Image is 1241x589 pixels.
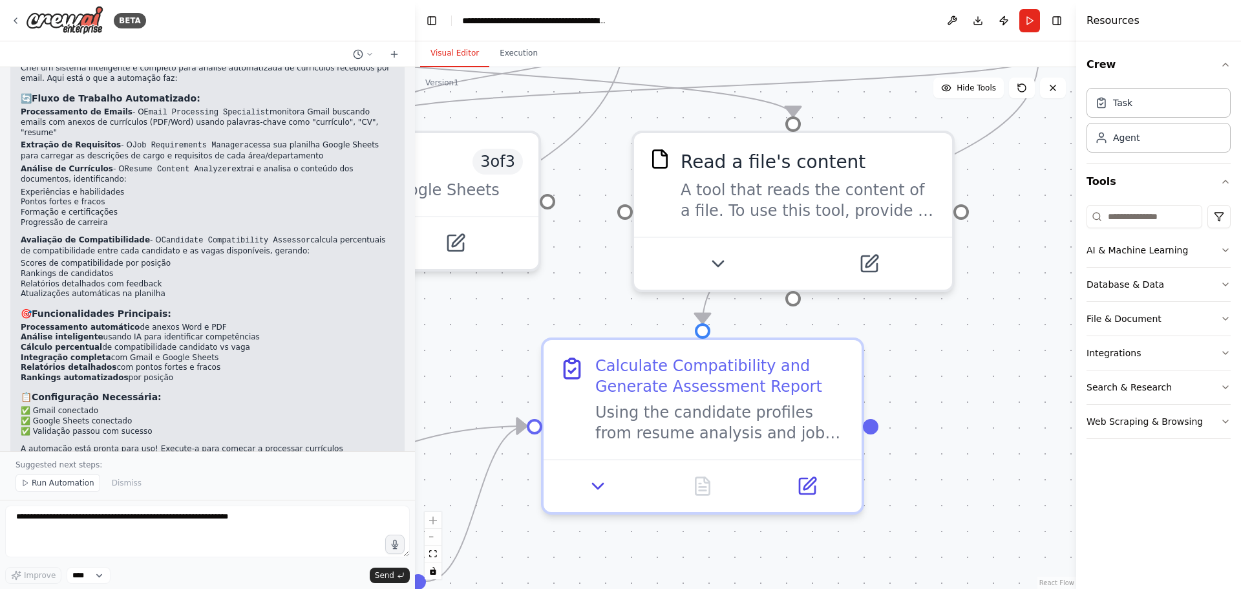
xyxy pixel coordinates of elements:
[32,392,162,402] strong: Configuração Necessária:
[425,546,441,562] button: fit view
[425,512,441,579] div: React Flow controls
[1087,405,1231,438] button: Web Scraping & Browsing
[21,363,116,372] strong: Relatórios detalhados
[1087,233,1231,267] button: AI & Machine Learning
[21,444,394,464] p: A automação está pronta para uso! Execute-a para começar a processar currículos automaticamente e...
[21,363,394,373] li: com pontos fortes e fracos
[21,63,394,83] p: Criei um sistema inteligente e completo para análise automatizada de currículos recebidos por ema...
[21,107,394,138] p: - O monitora Gmail buscando emails com anexos de currículos (PDF/Word) usando palavras-chave como...
[198,31,806,116] g: Edge from ba8586cb-cf55-4120-9e0b-fde9e77f6e7a to 85c7a0cb-cb9c-43b9-a7c6-cee5c38ea60d
[462,14,608,27] nav: breadcrumb
[681,180,937,221] div: A tool that reads the content of a file. To use this tool, provide a 'file_path' parameter with t...
[385,535,405,554] button: Click to speak your automation idea
[1039,579,1074,586] a: React Flow attribution
[32,308,171,319] strong: Funcionalidades Principais:
[957,83,996,93] span: Hide Tools
[21,279,394,290] li: Relatórios detalhados com feedback
[21,353,111,362] strong: Integração completa
[425,78,459,88] div: Version 1
[21,235,150,244] strong: Avaliação de Compatibilidade
[21,416,394,427] li: ✅ Google Sheets conectado
[112,478,142,488] span: Dismiss
[423,12,441,30] button: Hide left sidebar
[541,337,864,515] div: Calculate Compatibility and Generate Assessment ReportUsing the candidate profiles from resume an...
[420,40,489,67] button: Visual Editor
[21,323,140,332] strong: Processamento automático
[21,343,394,353] li: de compatibilidade candidato vs vaga
[5,567,61,584] button: Improve
[21,107,133,116] strong: Processamento de Emails
[32,93,200,103] strong: Fluxo de Trabalho Automatizado:
[21,235,394,256] p: - O calcula percentuais de compatibilidade entre cada candidato e as vagas disponíveis, gerando:
[24,570,56,581] span: Improve
[425,562,441,579] button: toggle interactivity
[21,391,394,403] h3: 📋
[16,460,399,470] p: Suggested next steps:
[382,228,528,259] button: Open in side panel
[133,141,244,150] code: Job Requirements Manager
[681,149,865,175] div: Read a file's content
[1048,12,1066,30] button: Hide right sidebar
[1087,268,1231,301] button: Database & Data
[162,236,310,245] code: Candidate Compatibility Assessor
[370,568,410,583] button: Send
[21,427,394,437] li: ✅ Validação passou com sucesso
[375,570,394,581] span: Send
[21,92,394,105] h3: 🔄
[650,149,670,169] img: FileReadTool
[472,149,523,175] span: Number of enabled actions
[21,406,394,416] li: ✅ Gmail conectado
[1087,164,1231,200] button: Tools
[933,78,1004,98] button: Hide Tools
[489,40,548,67] button: Execution
[595,356,846,397] div: Calculate Compatibility and Generate Assessment Report
[1087,200,1231,449] div: Tools
[21,164,394,185] p: - O extrai e analisa o conteúdo dos documentos, identificando:
[690,57,1052,323] g: Edge from 481c9929-f0df-48e9-a840-a3c2de8d3366 to 4a5d5c30-7304-45a3-88f4-10205ab5d7c4
[114,13,146,28] div: BETA
[125,165,232,174] code: Resume Content Analyzer
[218,131,541,272] div: Google Sheets3of3Sync data with Google Sheets
[425,529,441,546] button: zoom out
[1087,83,1231,163] div: Crew
[21,140,121,149] strong: Extração de Requisitos
[144,108,270,117] code: Email Processing Specialist
[796,248,942,279] button: Open in side panel
[648,471,757,502] button: No output available
[1113,96,1132,109] div: Task
[21,332,103,341] strong: Análise inteligente
[1087,336,1231,370] button: Integrations
[21,343,102,352] strong: Cálculo percentual
[1087,370,1231,404] button: Search & Research
[21,208,394,218] li: Formação e certificações
[1087,47,1231,83] button: Crew
[21,289,394,299] li: Atualizações automáticas na planilha
[1087,302,1231,336] button: File & Document
[21,187,394,198] li: Experiências e habilidades
[21,332,394,343] li: usando IA para identificar competências
[26,6,103,35] img: Logo
[16,474,100,492] button: Run Automation
[21,269,394,279] li: Rankings de candidatos
[32,478,94,488] span: Run Automation
[595,402,846,444] div: Using the candidate profiles from resume analysis and job requirements from the spreadsheet, perf...
[384,47,405,62] button: Start a new chat
[21,218,394,228] li: Progressão de carreira
[21,307,394,320] h3: 🎯
[105,474,148,492] button: Dismiss
[21,373,394,383] li: por posição
[21,323,394,333] li: de anexos Word e PDF
[348,47,379,62] button: Switch to previous chat
[631,131,955,292] div: FileReadToolRead a file's contentA tool that reads the content of a file. To use this tool, provi...
[21,164,113,173] strong: Análise de Currículos
[1113,131,1140,144] div: Agent
[1087,13,1140,28] h4: Resources
[21,140,394,161] p: - O acessa sua planilha Google Sheets para carregar as descrições de cargo e requisitos de cada á...
[21,373,129,382] strong: Rankings automatizados
[763,471,851,502] button: Open in side panel
[21,197,394,208] li: Pontos fortes e fracos
[21,353,394,363] li: com Gmail e Google Sheets
[21,259,394,269] li: Scores de compatibilidade por posição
